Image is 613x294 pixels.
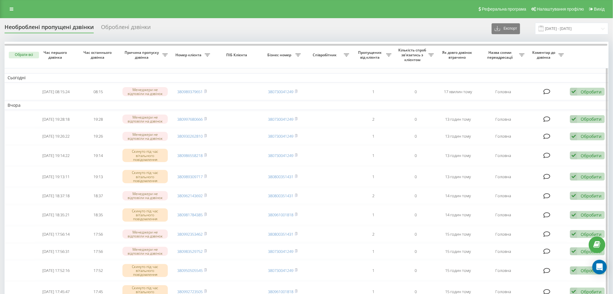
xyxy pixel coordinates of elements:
[77,243,119,260] td: 17:56
[437,243,479,260] td: 15 годин тому
[479,188,528,204] td: Головна
[40,50,72,60] span: Час першого дзвінка
[268,212,293,217] a: 380961001818
[594,7,605,11] span: Вихід
[77,167,119,187] td: 19:13
[437,167,479,187] td: 13 годин тому
[437,111,479,127] td: 13 годин тому
[437,188,479,204] td: 14 годин тому
[479,111,528,127] td: Головна
[352,188,395,204] td: 2
[5,73,609,82] td: Сьогодні
[77,128,119,144] td: 19:26
[77,226,119,242] td: 17:56
[268,89,293,94] a: 380730041249
[581,116,602,122] div: Обробити
[479,167,528,187] td: Головна
[352,145,395,165] td: 1
[352,243,395,260] td: 1
[395,145,437,165] td: 0
[307,53,344,57] span: Співробітник
[122,132,168,141] div: Менеджери не відповіли на дзвінок
[268,231,293,237] a: 380800351431
[177,89,203,94] a: 380989379651
[35,260,77,280] td: [DATE] 17:52:16
[35,205,77,225] td: [DATE] 18:35:21
[35,167,77,187] td: [DATE] 19:13:11
[35,188,77,204] td: [DATE] 18:37:18
[581,174,602,180] div: Обробити
[77,260,119,280] td: 17:52
[352,260,395,280] td: 1
[122,264,168,277] div: Скинуто під час вітального повідомлення
[122,247,168,256] div: Менеджери не відповіли на дзвінок
[537,7,584,11] span: Налаштування профілю
[77,205,119,225] td: 18:35
[268,133,293,139] a: 380730041249
[77,188,119,204] td: 18:37
[531,50,559,60] span: Коментар до дзвінка
[122,230,168,239] div: Менеджери не відповіли на дзвінок
[77,145,119,165] td: 19:14
[479,128,528,144] td: Головна
[581,133,602,139] div: Обробити
[581,212,602,218] div: Обробити
[479,260,528,280] td: Головна
[268,249,293,254] a: 380730041249
[581,153,602,158] div: Обробити
[395,205,437,225] td: 0
[581,249,602,254] div: Обробити
[482,50,519,60] span: Назва схеми переадресації
[265,53,295,57] span: Бізнес номер
[395,243,437,260] td: 0
[268,268,293,273] a: 380730041249
[482,7,527,11] span: Реферальна програма
[82,50,115,60] span: Час останнього дзвінка
[177,193,203,198] a: 380962143692
[479,84,528,100] td: Головна
[437,205,479,225] td: 14 годин тому
[437,260,479,280] td: 15 годин тому
[398,48,429,62] span: Кількість спроб зв'язатись з клієнтом
[581,231,602,237] div: Обробити
[592,260,607,274] div: Open Intercom Messenger
[395,111,437,127] td: 0
[581,268,602,273] div: Обробити
[35,145,77,165] td: [DATE] 19:14:22
[35,111,77,127] td: [DATE] 19:28:18
[479,243,528,260] td: Головна
[5,24,94,33] div: Необроблені пропущені дзвінки
[395,167,437,187] td: 0
[492,23,520,34] button: Експорт
[581,89,602,95] div: Обробити
[177,231,203,237] a: 380992353462
[35,243,77,260] td: [DATE] 17:56:31
[352,226,395,242] td: 2
[352,128,395,144] td: 1
[35,226,77,242] td: [DATE] 17:56:14
[177,268,203,273] a: 380950505545
[395,226,437,242] td: 0
[122,170,168,183] div: Скинуто під час вітального повідомлення
[268,174,293,179] a: 380800351431
[77,111,119,127] td: 19:28
[35,128,77,144] td: [DATE] 19:26:22
[395,128,437,144] td: 0
[177,116,203,122] a: 380997680666
[122,191,168,200] div: Менеджери не відповіли на дзвінок
[355,50,386,60] span: Пропущених від клієнта
[35,84,77,100] td: [DATE] 08:15:24
[437,128,479,144] td: 13 годин тому
[174,53,205,57] span: Номер клієнта
[581,193,602,199] div: Обробити
[479,205,528,225] td: Головна
[395,84,437,100] td: 0
[177,153,203,158] a: 380986558218
[122,87,168,96] div: Менеджери не відповіли на дзвінок
[268,153,293,158] a: 380730041249
[479,145,528,165] td: Головна
[122,149,168,162] div: Скинуто під час вітального повідомлення
[395,188,437,204] td: 0
[122,115,168,124] div: Менеджери не відповіли на дзвінок
[177,249,203,254] a: 380983529752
